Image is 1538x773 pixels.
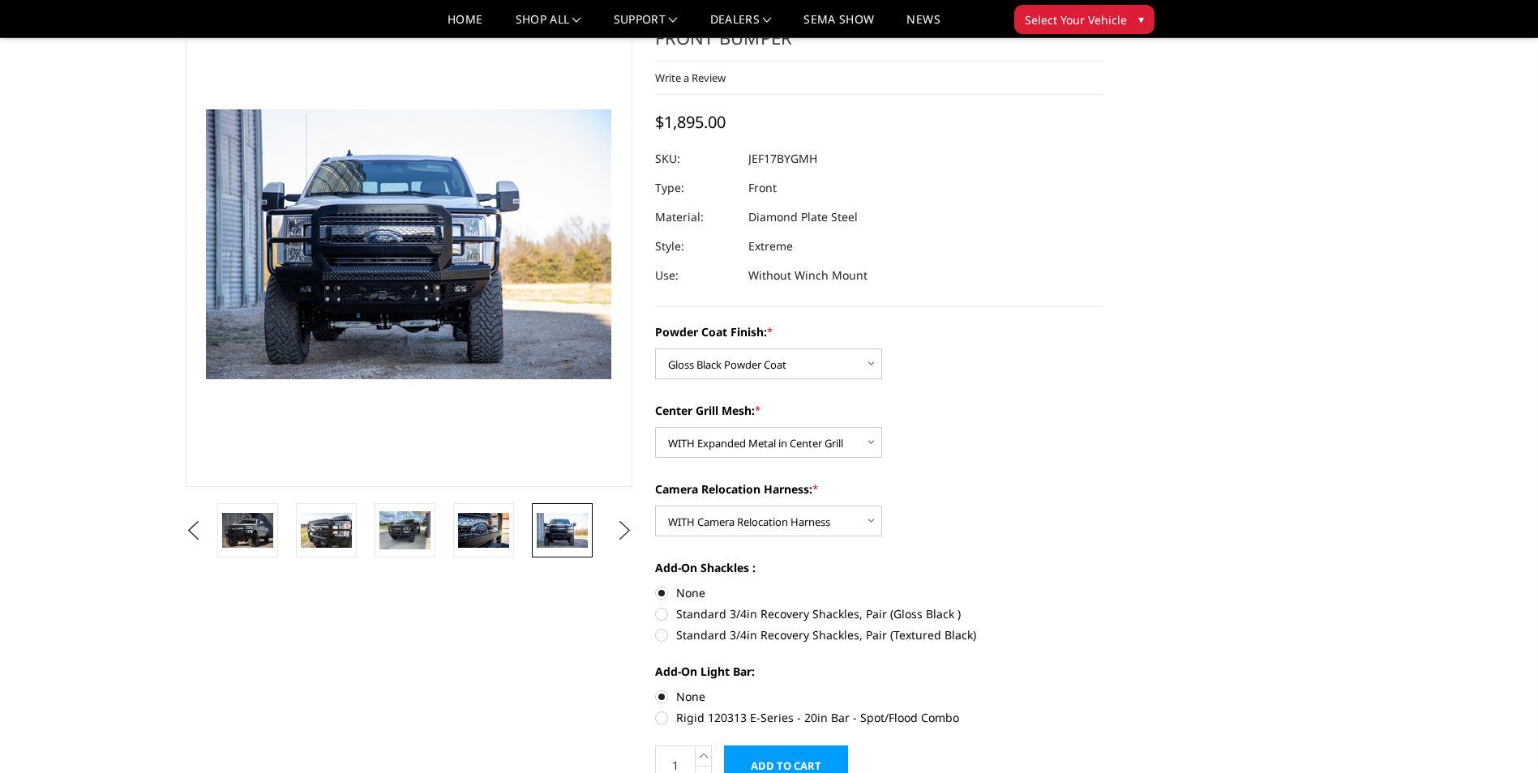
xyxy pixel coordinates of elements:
[1014,5,1155,34] button: Select Your Vehicle
[655,111,726,133] span: $1,895.00
[655,173,736,203] dt: Type:
[748,144,817,173] dd: JEF17BYGMH
[655,626,1103,643] label: Standard 3/4in Recovery Shackles, Pair (Textured Black)
[222,513,273,547] img: 2017-2022 Ford F250-350 - FT Series - Extreme Front Bumper
[655,584,1103,601] label: None
[537,513,588,547] img: 2017-2022 Ford F250-350 - FT Series - Extreme Front Bumper
[379,511,431,549] img: 2017-2022 Ford F250-350 - FT Series - Extreme Front Bumper
[1457,695,1538,773] iframe: Chat Widget
[1138,11,1144,28] span: ▾
[655,688,1103,705] label: None
[803,14,874,37] a: SEMA Show
[186,1,633,487] a: 2017-2022 Ford F250-350 - FT Series - Extreme Front Bumper
[906,14,940,37] a: News
[748,232,793,261] dd: Extreme
[655,559,1103,576] label: Add-On Shackles :
[655,605,1103,622] label: Standard 3/4in Recovery Shackles, Pair (Gloss Black )
[655,203,736,232] dt: Material:
[448,14,482,37] a: Home
[748,203,858,232] dd: Diamond Plate Steel
[655,261,736,290] dt: Use:
[182,519,206,543] button: Previous
[655,402,1103,419] label: Center Grill Mesh:
[655,709,1103,726] label: Rigid 120313 E-Series - 20in Bar - Spot/Flood Combo
[655,480,1103,498] label: Camera Relocation Harness:
[710,14,772,37] a: Dealers
[655,70,726,85] a: Write a Review
[458,513,509,547] img: 2017-2022 Ford F250-350 - FT Series - Extreme Front Bumper
[516,14,581,37] a: shop all
[614,14,678,37] a: Support
[748,173,777,203] dd: Front
[748,261,868,290] dd: Without Winch Mount
[655,323,1103,340] label: Powder Coat Finish:
[655,663,1103,680] label: Add-On Light Bar:
[655,232,736,261] dt: Style:
[1025,11,1127,28] span: Select Your Vehicle
[655,144,736,173] dt: SKU:
[301,513,352,547] img: 2017-2022 Ford F250-350 - FT Series - Extreme Front Bumper
[612,519,636,543] button: Next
